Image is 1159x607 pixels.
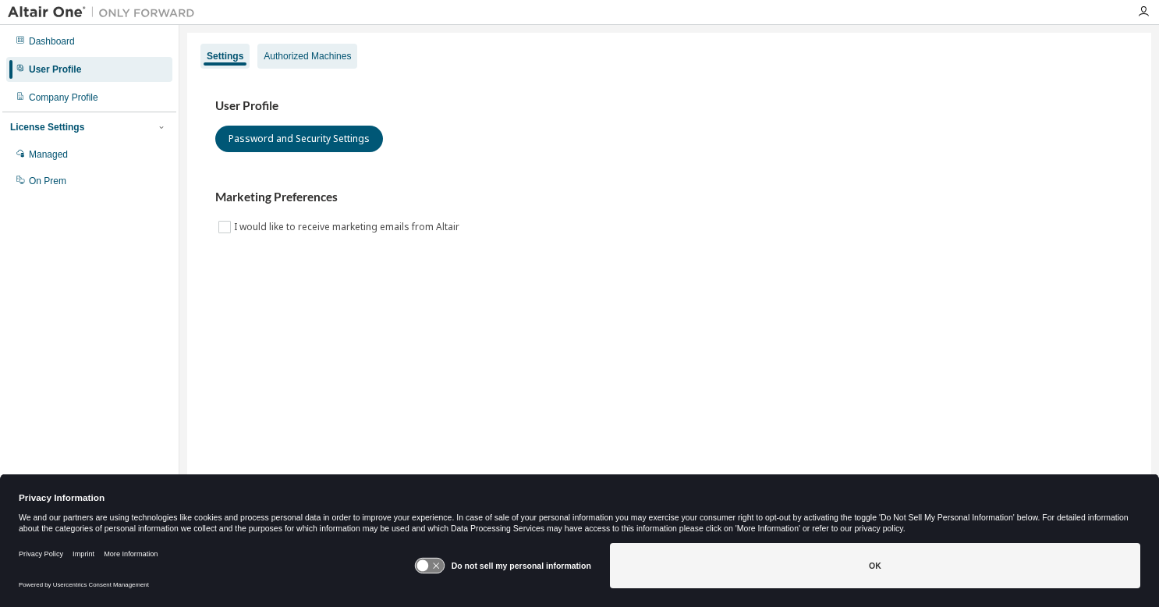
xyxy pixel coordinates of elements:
label: I would like to receive marketing emails from Altair [234,218,463,236]
div: On Prem [29,175,66,187]
div: Company Profile [29,91,98,104]
img: Altair One [8,5,203,20]
div: License Settings [10,121,84,133]
h3: User Profile [215,98,1123,114]
div: Authorized Machines [264,50,351,62]
button: Password and Security Settings [215,126,383,152]
div: Dashboard [29,35,75,48]
div: Managed [29,148,68,161]
div: Settings [207,50,243,62]
h3: Marketing Preferences [215,190,1123,205]
div: User Profile [29,63,81,76]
